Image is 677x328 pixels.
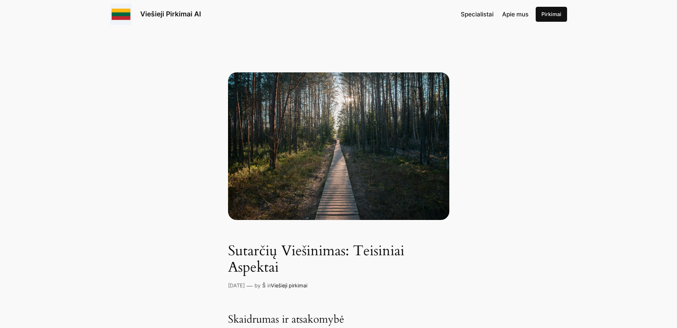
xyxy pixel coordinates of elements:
h3: Skaidrumas ir atsakomybė [228,313,449,326]
a: Viešieji pirkimai [271,282,307,288]
a: Specialistai [461,10,494,19]
span: Specialistai [461,11,494,18]
h1: Sutarčių Viešinimas: Teisiniai Aspektai [228,243,449,276]
a: Apie mus [502,10,529,19]
p: — [247,281,253,291]
a: Pirkimai [536,7,567,22]
img: Viešieji pirkimai logo [110,4,132,25]
p: by [254,282,261,289]
a: [DATE] [228,282,245,288]
nav: Navigation [461,10,529,19]
a: Viešieji Pirkimai AI [140,10,201,18]
span: Apie mus [502,11,529,18]
a: Š [262,282,266,288]
span: in [267,282,271,288]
